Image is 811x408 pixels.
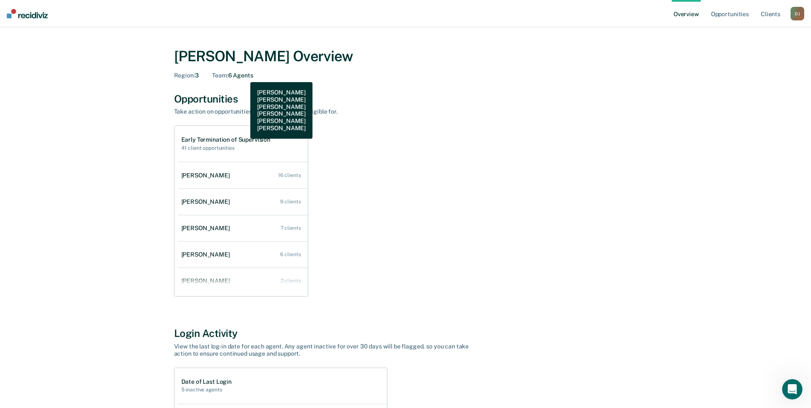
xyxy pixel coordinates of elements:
[782,379,802,399] iframe: Intercom live chat
[280,251,301,257] div: 6 clients
[178,190,308,214] a: [PERSON_NAME] 9 clients
[174,48,637,65] div: [PERSON_NAME] Overview
[181,136,271,143] h1: Early Termination of Supervision
[791,7,804,20] div: D J
[178,243,308,267] a: [PERSON_NAME] 6 clients
[212,72,253,79] div: 6 Agents
[181,378,232,385] h1: Date of Last Login
[178,269,308,293] a: [PERSON_NAME] 2 clients
[212,72,228,79] span: Team :
[181,198,233,205] div: [PERSON_NAME]
[174,72,195,79] span: Region :
[791,7,804,20] button: DJ
[181,387,232,393] h2: 5 inactive agents
[281,225,301,231] div: 7 clients
[174,343,472,357] div: View the last log-in date for each agent. Any agent inactive for over 30 days will be flagged, so...
[174,327,637,340] div: Login Activity
[181,277,233,285] div: [PERSON_NAME]
[7,9,48,18] img: Recidiviz
[181,172,233,179] div: [PERSON_NAME]
[181,251,233,258] div: [PERSON_NAME]
[174,93,637,105] div: Opportunities
[178,163,308,188] a: [PERSON_NAME] 16 clients
[280,199,301,205] div: 9 clients
[178,216,308,240] a: [PERSON_NAME] 7 clients
[174,108,472,115] div: Take action on opportunities that clients may be eligible for.
[181,225,233,232] div: [PERSON_NAME]
[281,278,301,284] div: 2 clients
[174,72,199,79] div: 3
[181,145,271,151] h2: 41 client opportunities
[278,172,301,178] div: 16 clients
